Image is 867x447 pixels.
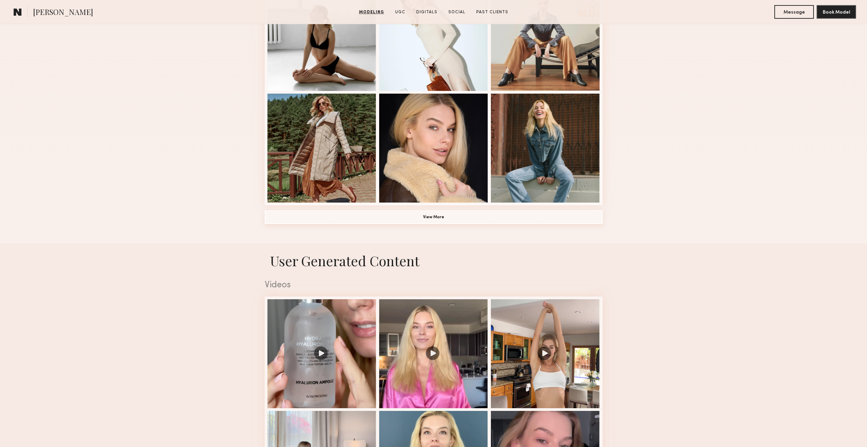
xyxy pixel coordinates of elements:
[817,9,856,15] a: Book Model
[259,252,608,270] h1: User Generated Content
[446,9,468,15] a: Social
[265,210,603,224] button: View More
[817,5,856,19] button: Book Model
[356,9,387,15] a: Modeling
[265,281,603,290] div: Videos
[474,9,511,15] a: Past Clients
[33,7,93,19] span: [PERSON_NAME]
[774,5,814,19] button: Message
[414,9,440,15] a: Digitals
[392,9,408,15] a: UGC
